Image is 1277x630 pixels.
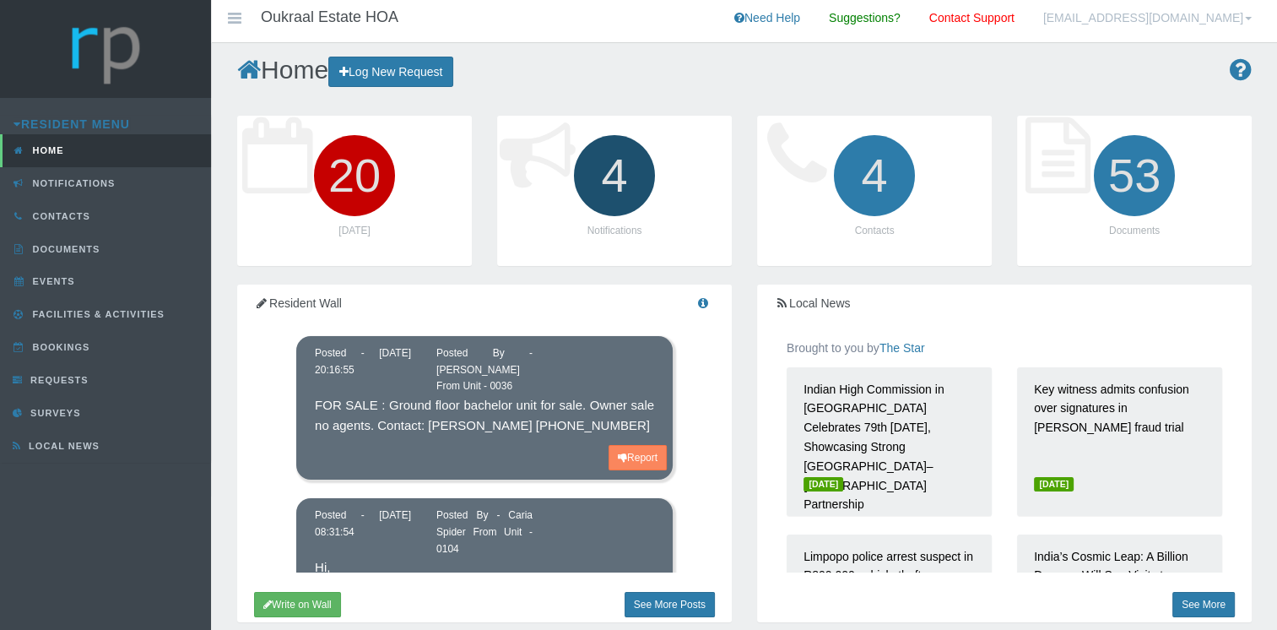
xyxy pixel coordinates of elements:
[26,375,89,385] span: Requests
[827,128,922,223] i: 4
[774,297,1235,310] h5: Local News
[261,9,398,26] h4: Oukraal Estate HOA
[14,117,130,131] a: Resident Menu
[302,508,424,540] div: Posted - [DATE] 08:31:54
[804,380,975,464] p: Indian High Commission in [GEOGRAPHIC_DATA] Celebrates 79th [DATE], Showcasing Strong [GEOGRAPHIC...
[29,342,90,352] span: Bookings
[1034,477,1074,492] span: [DATE]
[497,116,732,265] a: 4 Notifications
[26,408,80,418] span: Surveys
[609,445,667,470] button: Report
[424,345,545,395] div: Posted By - [PERSON_NAME] From Unit - 0036
[774,223,975,239] p: Contacts
[879,341,925,355] a: The Star
[29,145,64,155] span: Home
[787,339,1222,358] p: Brought to you by
[328,57,453,88] a: Log New Request
[237,56,1252,87] h2: Home
[567,128,662,223] i: 4
[24,441,100,451] span: Local News
[29,309,165,319] span: Facilities & Activities
[29,211,90,221] span: Contacts
[315,395,654,437] p: FOR SALE : Ground floor bachelor unit for sale. Owner sale no agents. Contact: [PERSON_NAME] [PHO...
[1034,223,1235,239] p: Documents
[804,477,843,492] span: [DATE]
[302,345,424,378] div: Posted - [DATE] 20:16:55
[1087,128,1182,223] i: 53
[254,297,715,310] h5: Resident Wall
[1172,592,1235,617] a: See More
[1017,116,1252,265] a: 53 Documents
[625,592,715,617] a: See More Posts
[1017,367,1222,516] a: Key witness admits confusion over signatures in [PERSON_NAME] fraud trial [DATE]
[514,223,715,239] p: Notifications
[424,508,545,557] div: Posted By - Caria Spider From Unit - 0104
[1034,380,1205,464] p: Key witness admits confusion over signatures in [PERSON_NAME] fraud trial
[254,592,341,617] button: Write on Wall
[307,128,402,223] i: 20
[29,244,100,254] span: Documents
[757,116,992,265] a: 4 Contacts
[29,276,75,286] span: Events
[787,367,992,516] a: Indian High Commission in [GEOGRAPHIC_DATA] Celebrates 79th [DATE], Showcasing Strong [GEOGRAPHIC...
[29,178,116,188] span: Notifications
[254,223,455,239] p: [DATE]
